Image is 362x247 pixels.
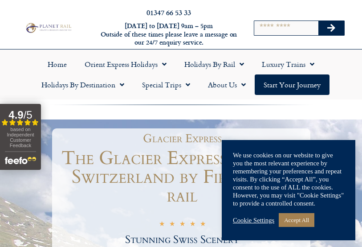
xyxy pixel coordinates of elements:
[179,221,185,229] i: ★
[318,21,344,35] button: Search
[99,22,239,47] h6: [DATE] to [DATE] 9am – 5pm Outside of these times please leave a message on our 24/7 enquiry serv...
[146,7,191,17] a: 01347 66 53 33
[233,216,274,224] a: Cookie Settings
[253,54,323,74] a: Luxury Trains
[54,235,310,245] h2: Stunning Swiss Scenery
[159,221,165,229] i: ★
[200,221,206,229] i: ★
[133,74,199,95] a: Special Trips
[199,74,255,95] a: About Us
[175,54,253,74] a: Holidays by Rail
[76,54,175,74] a: Orient Express Holidays
[255,74,329,95] a: Start your Journey
[169,221,175,229] i: ★
[24,22,73,34] img: Planet Rail Train Holidays Logo
[159,220,206,229] div: 5/5
[4,54,358,95] nav: Menu
[39,54,76,74] a: Home
[59,133,306,144] h1: Glacier Express
[33,74,133,95] a: Holidays by Destination
[54,149,310,205] h1: The Glacier Express & Scenic Switzerland by First Class rail
[190,221,195,229] i: ★
[279,213,314,227] a: Accept All
[233,151,344,207] div: We use cookies on our website to give you the most relevant experience by remembering your prefer...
